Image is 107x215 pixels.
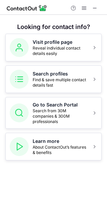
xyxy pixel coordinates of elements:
[5,65,102,93] button: Search profilesFind & save multiple contact details fast
[33,138,88,145] h5: Learn more
[5,133,102,160] button: Learn moreAbout ContactOut’s features & benefits
[33,108,88,124] span: Search from 30M companies & 300M professionals
[33,70,88,77] h5: Search profiles
[10,137,29,156] img: Learn more
[33,101,88,108] h5: Go to Search Portal
[5,97,102,129] button: Go to Search PortalSearch from 30M companies & 300M professionals
[7,4,47,12] img: ContactOut v5.3.10
[10,70,29,89] img: Search profiles
[33,145,88,155] span: About ContactOut’s features & benefits
[33,39,88,45] h5: Visit profile page
[33,45,88,56] span: Reveal individual contact details easily
[33,77,88,88] span: Find & save multiple contact details fast
[10,38,29,57] img: Visit profile page
[5,34,102,61] button: Visit profile pageReveal individual contact details easily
